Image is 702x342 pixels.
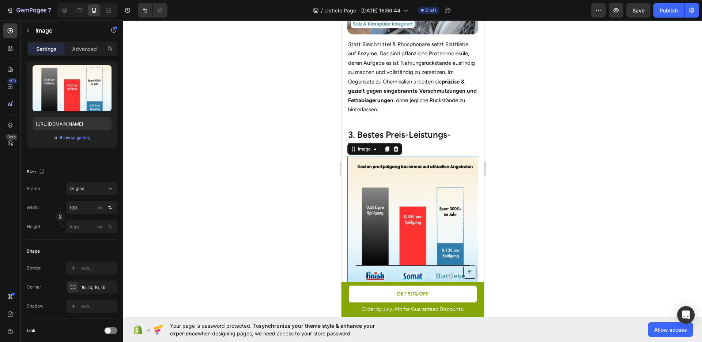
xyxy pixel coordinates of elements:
[66,220,117,233] input: px%
[33,65,112,111] img: preview-image
[108,223,112,230] div: %
[27,223,40,230] label: Height
[60,134,91,141] div: Browse gallery
[654,326,687,334] span: Allow access
[33,117,112,130] input: https://example.com/image.jpg
[35,26,98,35] p: Image
[660,7,678,14] div: Publish
[138,3,167,18] div: Undo/Redo
[27,248,40,254] div: Shape
[648,322,693,337] button: Allow access
[66,182,117,195] button: Original
[106,203,114,212] button: px
[66,201,117,214] input: px%
[626,3,650,18] button: Save
[170,323,375,337] span: synchronize your theme style & enhance your experience
[97,223,102,230] div: px
[425,7,436,14] span: Draft
[81,303,116,310] div: Add...
[27,185,40,192] label: Frame
[95,222,104,231] button: %
[7,78,18,84] div: 450
[106,222,114,231] button: px
[108,204,112,211] div: %
[69,185,86,192] span: Original
[81,284,116,291] div: 16, 16, 16, 16
[81,265,116,272] div: Add...
[95,203,104,212] button: %
[59,134,91,141] button: Browse gallery
[27,327,35,334] div: Link
[3,3,54,18] button: 7
[27,303,44,309] div: Shadow
[72,45,97,53] p: Advanced
[36,45,57,53] p: Settings
[170,322,404,337] span: Your page is password protected. To when designing pages, we need access to your store password.
[27,265,41,271] div: Border
[27,204,39,211] label: Width
[324,7,400,14] span: Listicle Page - [DATE] 16:59:44
[321,7,323,14] span: /
[27,167,46,177] div: Size
[653,3,684,18] button: Publish
[5,134,18,140] div: Beta
[677,306,695,324] div: Open Intercom Messenger
[341,21,484,317] iframe: Design area
[48,6,51,15] p: 7
[27,284,41,290] div: Corner
[97,204,102,211] div: px
[53,133,58,142] span: or
[633,7,645,14] span: Save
